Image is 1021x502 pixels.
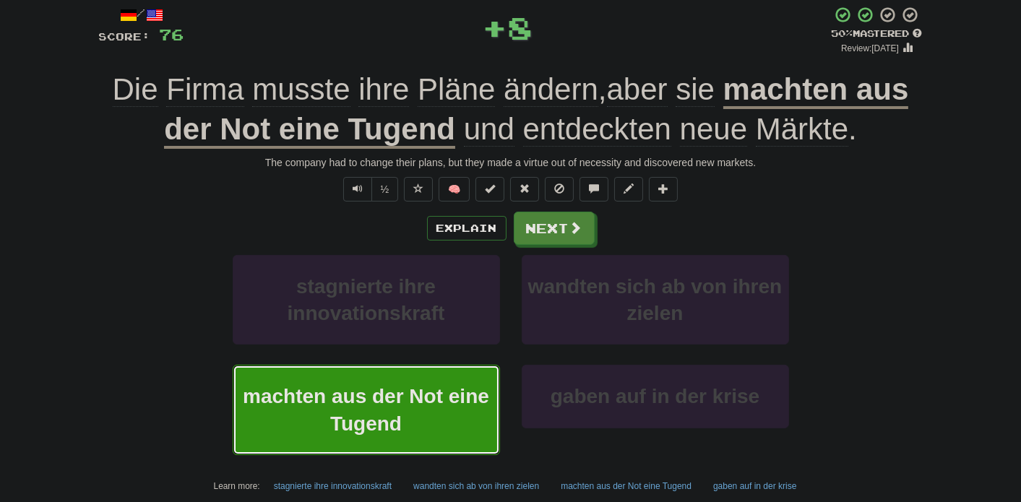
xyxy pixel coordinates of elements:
[288,275,445,324] span: stagnierte ihre innovationskraft
[371,177,399,202] button: ½
[514,212,595,245] button: Next
[553,475,699,497] button: machten aus der Not eine Tugend
[99,30,151,43] span: Score:
[233,255,500,345] button: stagnierte ihre innovationskraft
[522,365,789,428] button: gaben auf in der krise
[99,155,923,170] div: The company had to change their plans, but they made a virtue out of necessity and discovered new...
[455,112,857,147] span: .
[340,177,399,202] div: Text-to-speech controls
[439,177,470,202] button: 🧠
[580,177,608,202] button: Discuss sentence (alt+u)
[676,72,715,107] span: sie
[508,9,533,46] span: 8
[475,177,504,202] button: Set this sentence to 100% Mastered (alt+m)
[164,72,908,149] u: machten aus der Not eine Tugend
[523,112,672,147] span: entdeckten
[343,177,372,202] button: Play sentence audio (ctl+space)
[427,216,507,241] button: Explain
[483,6,508,49] span: +
[404,177,433,202] button: Favorite sentence (alt+f)
[358,72,409,107] span: ihre
[113,72,158,107] span: Die
[832,27,923,40] div: Mastered
[510,177,539,202] button: Reset to 0% Mastered (alt+r)
[405,475,547,497] button: wandten sich ab von ihren zielen
[528,275,783,324] span: wandten sich ab von ihren zielen
[243,385,489,434] span: machten aus der Not eine Tugend
[832,27,853,39] span: 50 %
[680,112,747,147] span: neue
[522,255,789,345] button: wandten sich ab von ihren zielen
[160,25,184,43] span: 76
[99,6,184,24] div: /
[233,365,500,455] button: machten aus der Not eine Tugend
[705,475,804,497] button: gaben auf in der krise
[841,43,899,53] small: Review: [DATE]
[214,481,260,491] small: Learn more:
[756,112,848,147] span: Märkte
[545,177,574,202] button: Ignore sentence (alt+i)
[266,475,400,497] button: stagnierte ihre innovationskraft
[166,72,244,107] span: Firma
[418,72,495,107] span: Pläne
[551,385,759,407] span: gaben auf in der krise
[464,112,514,147] span: und
[252,72,350,107] span: musste
[607,72,668,107] span: aber
[504,72,598,107] span: ändern
[614,177,643,202] button: Edit sentence (alt+d)
[649,177,678,202] button: Add to collection (alt+a)
[113,72,723,107] span: ,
